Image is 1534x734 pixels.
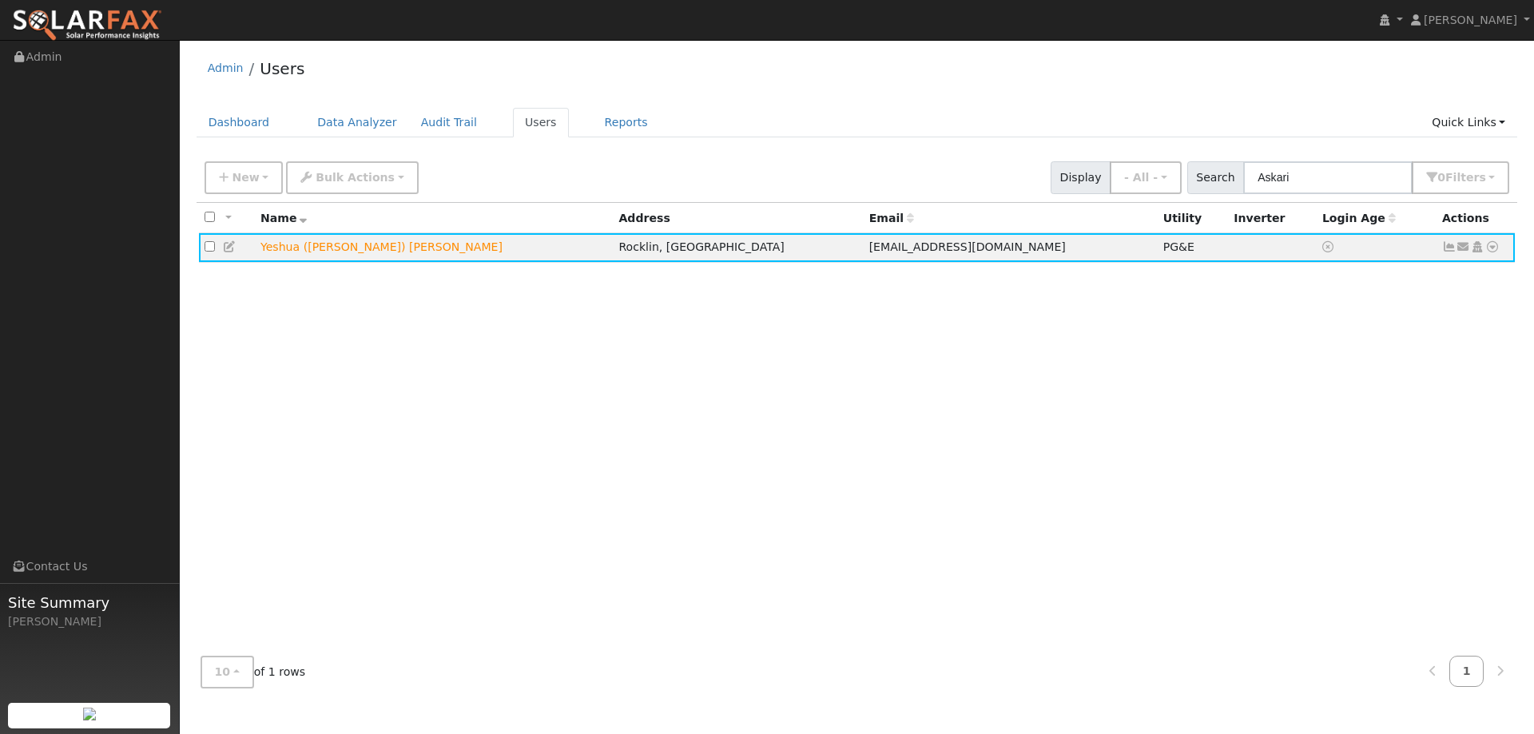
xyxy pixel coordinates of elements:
td: Rocklin, [GEOGRAPHIC_DATA] [613,233,863,263]
span: Filter [1445,171,1486,184]
img: retrieve [83,708,96,720]
a: Other actions [1485,239,1500,256]
div: Utility [1163,210,1222,227]
a: Show Graph [1442,240,1457,253]
div: Inverter [1234,210,1311,227]
div: Address [618,210,857,227]
a: Admin [208,61,244,74]
span: Search [1187,161,1244,194]
span: Bulk Actions [316,171,395,184]
span: Site Summary [8,592,171,613]
a: Login As [1470,240,1484,253]
a: 1 [1449,656,1484,687]
td: Lead [255,233,614,263]
span: Display [1051,161,1111,194]
span: [PERSON_NAME] [1424,14,1517,26]
a: No login access [1322,240,1337,253]
a: Audit Trail [409,108,489,137]
span: of 1 rows [201,656,306,688]
a: askhirm@gmail.com [1457,239,1471,256]
span: PG&E [1163,240,1194,253]
span: [EMAIL_ADDRESS][DOMAIN_NAME] [869,240,1066,253]
button: - All - [1110,161,1182,194]
span: s [1479,171,1485,184]
span: Days since last login [1322,212,1396,224]
img: SolarFax [12,9,162,42]
span: New [232,171,259,184]
input: Search [1243,161,1413,194]
button: New [205,161,284,194]
button: Bulk Actions [286,161,418,194]
button: 0Filters [1412,161,1509,194]
div: Actions [1442,210,1509,227]
span: 10 [215,665,231,678]
button: 10 [201,656,254,688]
a: Reports [593,108,660,137]
span: Name [260,212,308,224]
a: Users [260,59,304,78]
div: [PERSON_NAME] [8,613,171,630]
a: Dashboard [197,108,282,137]
a: Edit User [223,240,237,253]
a: Quick Links [1420,108,1517,137]
a: Users [513,108,569,137]
span: Email [869,212,914,224]
a: Data Analyzer [305,108,409,137]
